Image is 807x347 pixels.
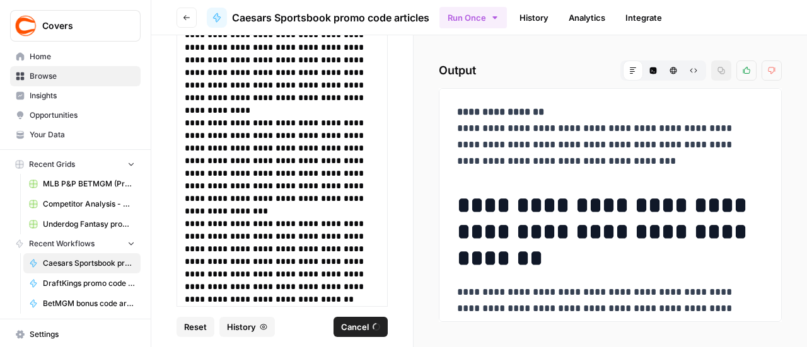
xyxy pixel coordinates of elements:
[23,214,141,234] a: Underdog Fantasy promo code articles Grid
[10,47,141,67] a: Home
[10,125,141,145] a: Your Data
[334,317,388,337] button: Cancel
[43,219,135,230] span: Underdog Fantasy promo code articles Grid
[30,90,135,101] span: Insights
[23,194,141,214] a: Competitor Analysis - URL Specific Grid
[184,321,207,333] span: Reset
[30,110,135,121] span: Opportunities
[232,10,429,25] span: Caesars Sportsbook promo code articles
[439,60,782,81] h2: Output
[23,273,141,293] a: DraftKings promo code articles
[341,321,369,333] span: Cancel
[29,238,95,249] span: Recent Workflows
[10,10,141,42] button: Workspace: Covers
[43,298,135,309] span: BetMGM bonus code articles
[10,324,141,344] a: Settings
[43,258,135,269] span: Caesars Sportsbook promo code articles
[30,329,135,340] span: Settings
[618,8,670,28] a: Integrate
[10,86,141,106] a: Insights
[219,317,275,337] button: History
[439,7,507,28] button: Run Once
[30,71,135,82] span: Browse
[30,51,135,62] span: Home
[29,159,75,170] span: Recent Grids
[10,105,141,125] a: Opportunities
[207,8,429,28] a: Caesars Sportsbook promo code articles
[10,66,141,86] a: Browse
[42,20,119,32] span: Covers
[30,129,135,140] span: Your Data
[177,317,214,337] button: Reset
[43,278,135,289] span: DraftKings promo code articles
[15,14,37,37] img: Covers Logo
[10,155,141,174] button: Recent Grids
[227,321,256,333] span: History
[43,198,135,210] span: Competitor Analysis - URL Specific Grid
[10,234,141,253] button: Recent Workflows
[512,8,556,28] a: History
[561,8,613,28] a: Analytics
[23,253,141,273] a: Caesars Sportsbook promo code articles
[23,293,141,314] a: BetMGM bonus code articles
[23,174,141,194] a: MLB P&P BETMGM (Production) Grid (1)
[43,178,135,190] span: MLB P&P BETMGM (Production) Grid (1)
